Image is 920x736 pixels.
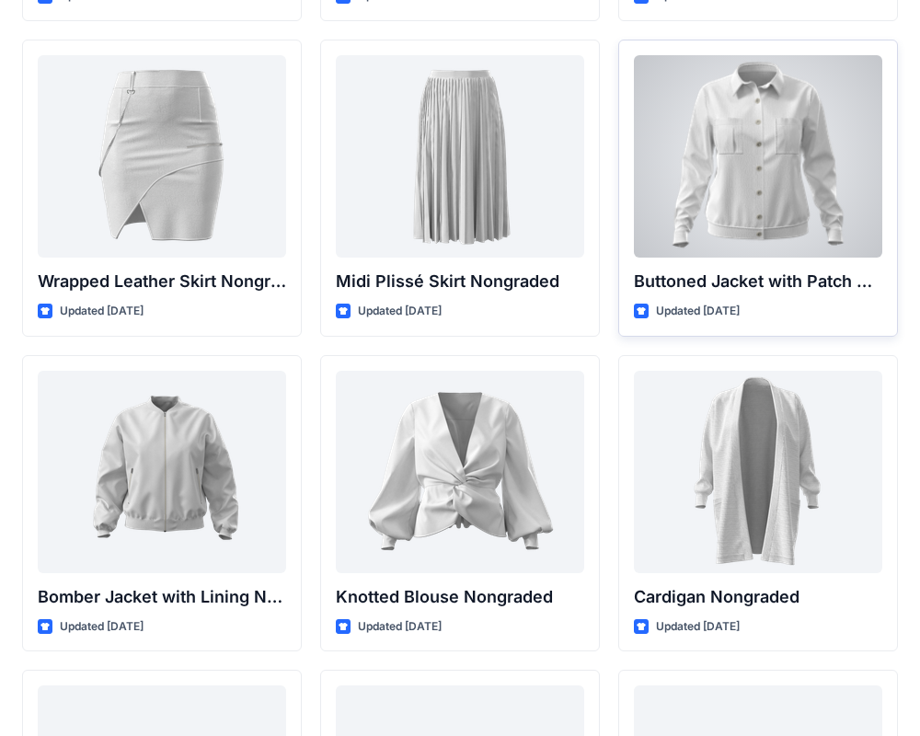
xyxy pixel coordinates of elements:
p: Buttoned Jacket with Patch Pockets Nongraded [634,269,882,294]
p: Updated [DATE] [656,617,740,637]
p: Updated [DATE] [60,302,144,321]
a: Midi Plissé Skirt Nongraded [336,55,584,258]
p: Updated [DATE] [656,302,740,321]
a: Knotted Blouse Nongraded [336,371,584,573]
a: Bomber Jacket with Lining Nongraded [38,371,286,573]
p: Updated [DATE] [60,617,144,637]
a: Cardigan Nongraded [634,371,882,573]
p: Midi Plissé Skirt Nongraded [336,269,584,294]
p: Knotted Blouse Nongraded [336,584,584,610]
p: Cardigan Nongraded [634,584,882,610]
p: Updated [DATE] [358,617,442,637]
a: Buttoned Jacket with Patch Pockets Nongraded [634,55,882,258]
a: Wrapped Leather Skirt Nongraded [38,55,286,258]
p: Wrapped Leather Skirt Nongraded [38,269,286,294]
p: Bomber Jacket with Lining Nongraded [38,584,286,610]
p: Updated [DATE] [358,302,442,321]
